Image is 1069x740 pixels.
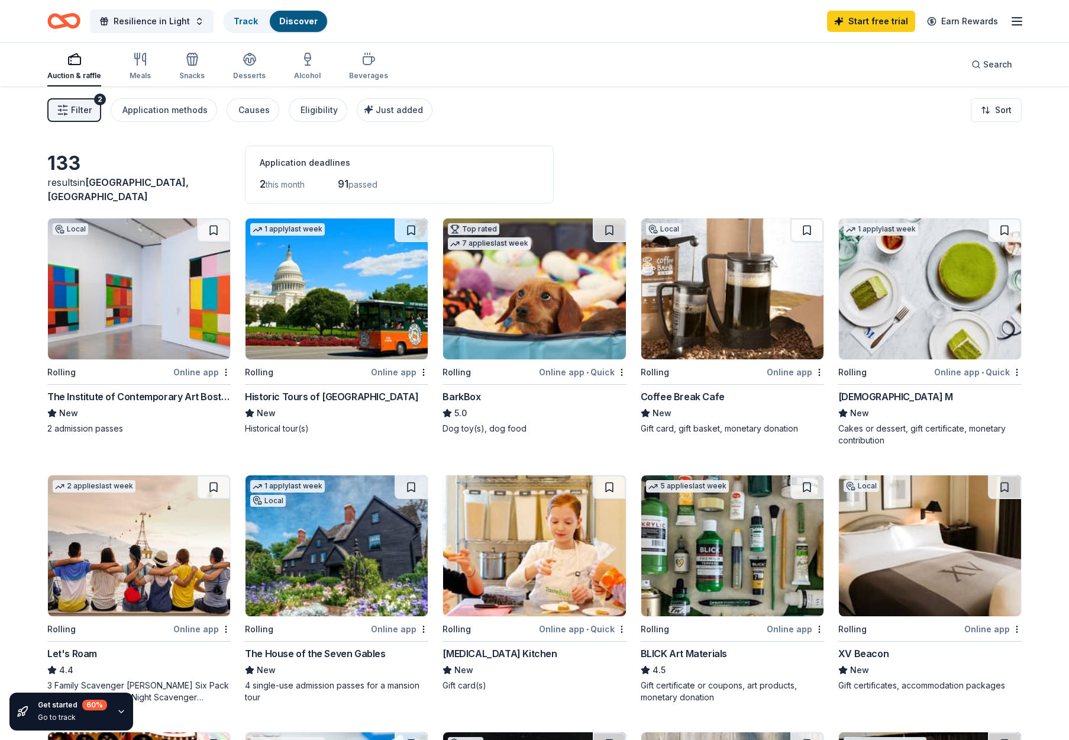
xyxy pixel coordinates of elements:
[250,480,325,493] div: 1 apply last week
[233,47,266,86] button: Desserts
[454,406,467,420] span: 5.0
[838,423,1022,446] div: Cakes or dessert, gift certificate, monetary contribution
[971,98,1022,122] button: Sort
[245,475,428,703] a: Image for The House of the Seven Gables1 applylast weekLocalRollingOnline appThe House of the Sev...
[122,103,208,117] div: Application methods
[266,179,305,189] span: this month
[227,98,279,122] button: Causes
[920,11,1005,32] a: Earn Rewards
[260,178,266,190] span: 2
[448,223,499,235] div: Top rated
[245,218,428,435] a: Image for Historic Tours of America1 applylast weekRollingOnline appHistoric Tours of [GEOGRAPHIC...
[349,47,388,86] button: Beverages
[838,646,889,661] div: XV Beacon
[838,680,1022,691] div: Gift certificates, accommodation packages
[173,622,231,636] div: Online app
[443,680,626,691] div: Gift card(s)
[839,475,1021,616] img: Image for XV Beacon
[47,680,231,703] div: 3 Family Scavenger [PERSON_NAME] Six Pack ($270 Value), 2 Date Night Scavenger [PERSON_NAME] Two ...
[250,223,325,236] div: 1 apply last week
[47,390,231,404] div: The Institute of Contemporary Art Boston
[294,47,321,86] button: Alcohol
[173,365,231,379] div: Online app
[47,365,76,379] div: Rolling
[233,71,266,81] div: Desserts
[245,423,428,435] div: Historical tour(s)
[47,71,101,81] div: Auction & raffle
[838,475,1022,691] a: Image for XV BeaconLocalRollingOnline appXV BeaconNewGift certificates, accommodation packages
[257,663,276,677] span: New
[641,218,824,435] a: Image for Coffee Break CafeLocalRollingOnline appCoffee Break CafeNewGift card, gift basket, mone...
[454,663,473,677] span: New
[48,475,230,616] img: Image for Let's Roam
[38,713,107,722] div: Go to track
[47,7,80,35] a: Home
[82,700,107,710] div: 60 %
[641,423,824,435] div: Gift card, gift basket, monetary donation
[646,480,729,493] div: 5 applies last week
[443,365,471,379] div: Rolling
[130,71,151,81] div: Meals
[348,179,377,189] span: passed
[448,237,531,250] div: 7 applies last week
[111,98,217,122] button: Application methods
[641,475,824,703] a: Image for BLICK Art Materials5 applieslast weekRollingOnline appBLICK Art Materials4.5Gift certif...
[179,71,205,81] div: Snacks
[641,218,823,359] img: Image for Coffee Break Cafe
[838,390,953,404] div: [DEMOGRAPHIC_DATA] M
[245,390,418,404] div: Historic Tours of [GEOGRAPHIC_DATA]
[179,47,205,86] button: Snacks
[47,152,231,175] div: 133
[279,16,318,26] a: Discover
[289,98,347,122] button: Eligibility
[260,156,539,170] div: Application deadlines
[641,390,725,404] div: Coffee Break Cafe
[294,71,321,81] div: Alcohol
[47,176,189,202] span: [GEOGRAPHIC_DATA], [GEOGRAPHIC_DATA]
[443,423,626,435] div: Dog toy(s), dog food
[653,406,671,420] span: New
[964,622,1022,636] div: Online app
[357,98,432,122] button: Just added
[245,680,428,703] div: 4 single-use admission passes for a mansion tour
[349,71,388,81] div: Beverages
[130,47,151,86] button: Meals
[47,646,97,661] div: Let's Roam
[844,480,879,492] div: Local
[59,663,73,677] span: 4.4
[47,218,231,435] a: Image for The Institute of Contemporary Art BostonLocalRollingOnline appThe Institute of Contempo...
[641,365,669,379] div: Rolling
[250,495,286,507] div: Local
[641,622,669,636] div: Rolling
[767,622,824,636] div: Online app
[539,365,626,379] div: Online app Quick
[47,622,76,636] div: Rolling
[245,646,385,661] div: The House of the Seven Gables
[47,47,101,86] button: Auction & raffle
[245,365,273,379] div: Rolling
[838,365,867,379] div: Rolling
[47,176,189,202] span: in
[47,423,231,435] div: 2 admission passes
[844,223,918,236] div: 1 apply last week
[443,622,471,636] div: Rolling
[53,480,135,493] div: 2 applies last week
[246,218,428,359] img: Image for Historic Tours of America
[983,57,1012,72] span: Search
[48,218,230,359] img: Image for The Institute of Contemporary Art Boston
[646,223,682,235] div: Local
[338,178,348,190] span: 91
[838,622,867,636] div: Rolling
[53,223,88,235] div: Local
[653,663,666,677] span: 4.5
[981,368,984,377] span: •
[850,663,869,677] span: New
[47,475,231,703] a: Image for Let's Roam2 applieslast weekRollingOnline appLet's Roam4.43 Family Scavenger [PERSON_NA...
[94,94,106,105] div: 2
[59,406,78,420] span: New
[995,103,1012,117] span: Sort
[376,105,423,115] span: Just added
[443,475,625,616] img: Image for Taste Buds Kitchen
[586,625,589,634] span: •
[962,53,1022,76] button: Search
